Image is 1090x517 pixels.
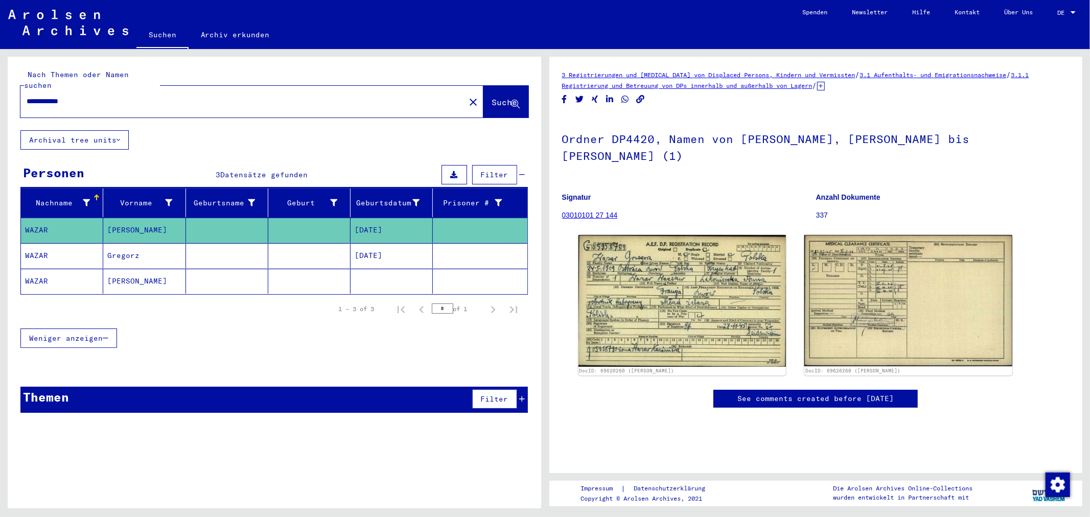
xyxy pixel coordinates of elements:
button: Share on LinkedIn [605,93,615,106]
div: Geburt‏ [272,198,337,208]
div: 1 – 3 of 3 [339,304,375,314]
div: of 1 [432,304,483,314]
mat-cell: Gregorz [103,243,185,268]
mat-cell: WAZAR [21,243,103,268]
button: Copy link [635,93,646,106]
mat-cell: [DATE] [351,243,433,268]
div: Geburtsdatum [355,195,432,211]
a: Impressum [581,483,621,494]
b: Anzahl Dokumente [816,193,880,201]
a: 3.1 Aufenthalts- und Emigrationsnachweise [860,71,1007,79]
a: 03010101 27 144 [562,211,618,219]
button: Filter [472,389,517,409]
div: Prisoner # [437,198,502,208]
div: Geburtsname [190,198,255,208]
p: 337 [816,210,1070,221]
div: Geburtsname [190,195,268,211]
a: 3 Registrierungen und [MEDICAL_DATA] von Displaced Persons, Kindern und Vermissten [562,71,855,79]
mat-header-cell: Geburtsdatum [351,189,433,217]
span: 3 [216,170,220,179]
span: Filter [481,394,508,404]
div: | [581,483,717,494]
button: Share on WhatsApp [620,93,631,106]
img: 002.jpg [804,235,1012,366]
span: / [813,81,817,90]
span: Datensätze gefunden [220,170,308,179]
mat-header-cell: Prisoner # [433,189,527,217]
button: Suche [483,86,528,118]
p: Die Arolsen Archives Online-Collections [833,484,972,493]
mat-cell: [PERSON_NAME] [103,269,185,294]
mat-label: Nach Themen oder Namen suchen [24,70,129,90]
div: Personen [23,163,84,182]
a: Archiv erkunden [189,22,282,47]
p: Copyright © Arolsen Archives, 2021 [581,494,717,503]
button: Archival tree units [20,130,129,150]
button: Share on Twitter [574,93,585,106]
img: Arolsen_neg.svg [8,10,128,35]
a: DocID: 69620260 ([PERSON_NAME]) [579,368,674,373]
mat-cell: WAZAR [21,269,103,294]
h1: Ordner DP4420, Namen von [PERSON_NAME], [PERSON_NAME] bis [PERSON_NAME] (1) [562,115,1070,177]
button: Share on Facebook [559,93,570,106]
button: Filter [472,165,517,184]
div: Vorname [107,198,172,208]
p: wurden entwickelt in Partnerschaft mit [833,493,972,502]
div: Vorname [107,195,185,211]
button: Share on Xing [590,93,600,106]
b: Signatur [562,193,591,201]
div: Themen [23,388,69,406]
mat-cell: WAZAR [21,218,103,243]
mat-header-cell: Nachname [21,189,103,217]
button: Clear [463,91,483,112]
button: Next page [483,299,503,319]
div: Geburtsdatum [355,198,420,208]
mat-header-cell: Vorname [103,189,185,217]
span: / [855,70,860,79]
img: 001.jpg [578,235,786,367]
mat-cell: [DATE] [351,218,433,243]
span: / [1007,70,1011,79]
mat-header-cell: Geburtsname [186,189,268,217]
button: Last page [503,299,524,319]
span: Filter [481,170,508,179]
a: Suchen [136,22,189,49]
img: Zustimmung ändern [1046,473,1070,497]
a: DocID: 69620260 ([PERSON_NAME]) [805,368,900,373]
mat-header-cell: Geburt‏ [268,189,351,217]
div: Geburt‏ [272,195,350,211]
button: First page [391,299,411,319]
div: Nachname [25,198,90,208]
span: DE [1057,9,1069,16]
div: Nachname [25,195,103,211]
span: Weniger anzeigen [29,334,103,343]
span: Suche [492,97,518,107]
a: See comments created before [DATE] [737,393,894,404]
img: yv_logo.png [1030,480,1069,506]
button: Weniger anzeigen [20,328,117,348]
mat-cell: [PERSON_NAME] [103,218,185,243]
div: Prisoner # [437,195,515,211]
mat-icon: close [467,96,479,108]
button: Previous page [411,299,432,319]
a: Datenschutzerklärung [625,483,717,494]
